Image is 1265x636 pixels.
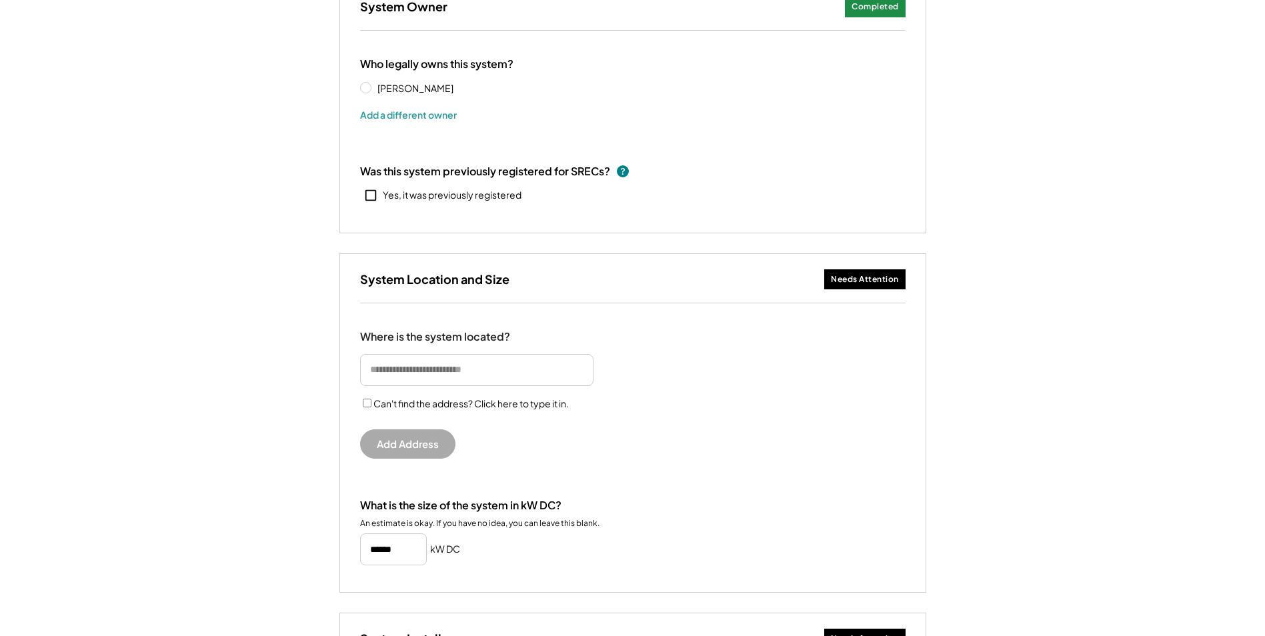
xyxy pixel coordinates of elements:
[852,1,899,13] div: Completed
[360,271,509,287] h3: System Location and Size
[360,105,457,125] button: Add a different owner
[360,330,510,344] div: Where is the system located?
[373,397,569,409] label: Can't find the address? Click here to type it in.
[430,543,460,556] h5: kW DC
[360,499,561,513] div: What is the size of the system in kW DC?
[373,83,493,93] label: [PERSON_NAME]
[383,189,521,202] div: Yes, it was previously registered
[360,518,599,529] div: An estimate is okay. If you have no idea, you can leave this blank.
[360,57,513,71] div: Who legally owns this system?
[360,429,455,459] button: Add Address
[831,274,899,285] div: Needs Attention
[360,164,610,179] div: Was this system previously registered for SRECs?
